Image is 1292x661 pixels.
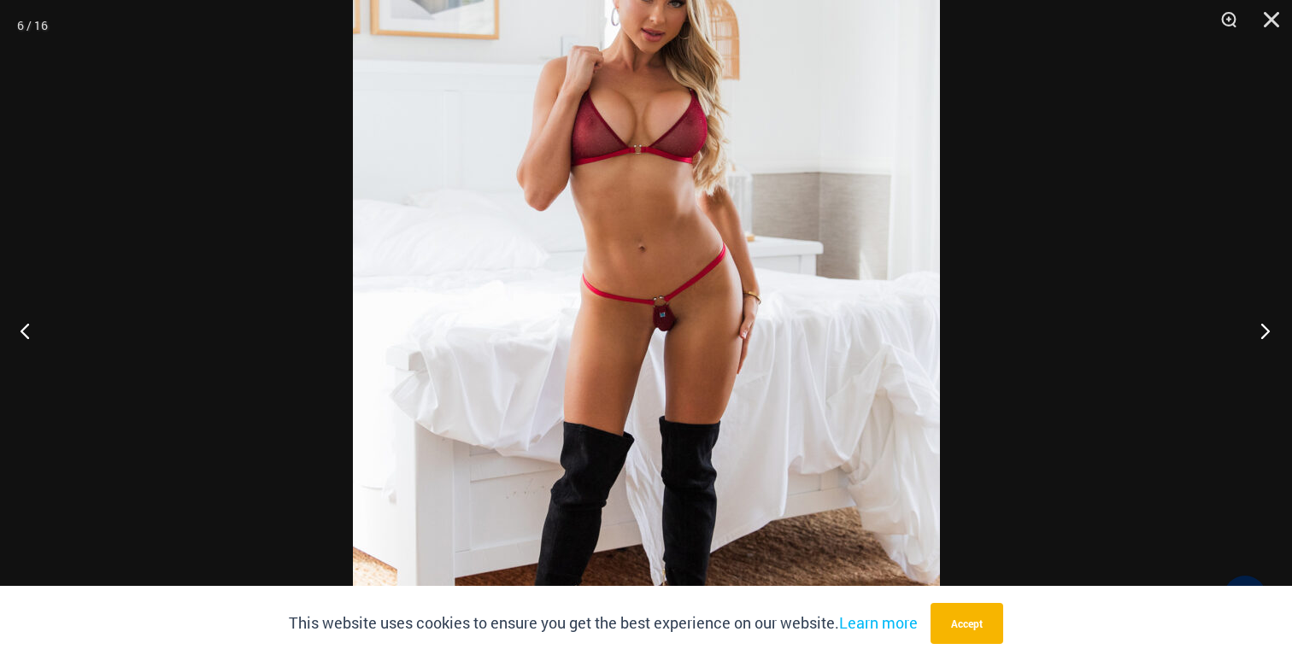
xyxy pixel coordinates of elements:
p: This website uses cookies to ensure you get the best experience on our website. [289,611,918,636]
button: Next [1228,288,1292,373]
a: Learn more [839,612,918,633]
button: Accept [931,603,1003,644]
div: 6 / 16 [17,13,48,38]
